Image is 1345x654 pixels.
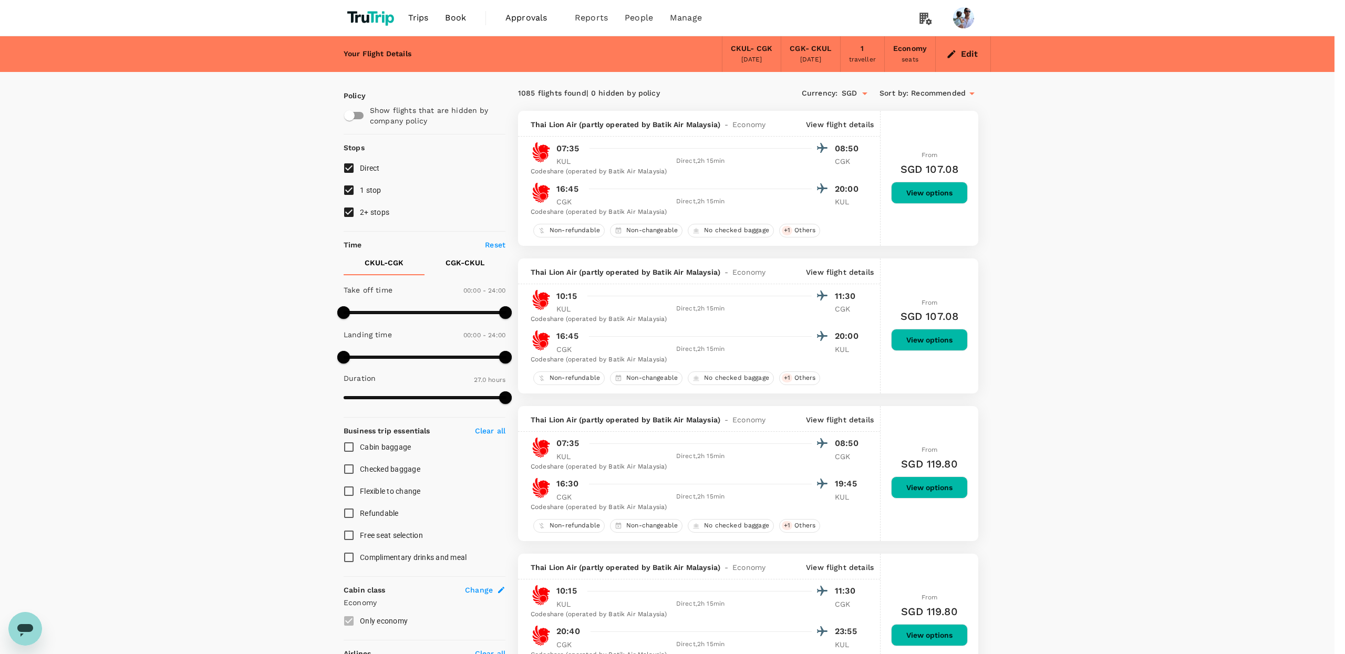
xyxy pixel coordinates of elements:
img: SL [531,142,552,163]
img: Sani Gouw [953,7,974,28]
span: - [720,562,732,573]
span: Non-changeable [622,373,682,382]
span: Economy [732,414,765,425]
span: Reports [575,12,608,24]
span: Change [465,585,493,595]
span: Thai Lion Air (partly operated by Batik Air Malaysia) [531,562,720,573]
h6: SGD 107.08 [901,161,959,178]
span: Non-refundable [545,226,604,235]
p: Duration [344,373,376,383]
p: 07:35 [556,437,579,450]
span: Checked baggage [360,465,420,473]
p: 20:40 [556,625,580,638]
strong: Cabin class [344,586,386,594]
span: Only economy [360,617,408,625]
div: Direct , 2h 15min [589,196,812,207]
p: Time [344,240,362,250]
div: Codeshare (operated by Batik Air Malaysia) [531,314,861,325]
span: Complimentary drinks and meal [360,553,467,562]
div: 1 [861,43,864,55]
strong: Stops [344,143,365,152]
div: Direct , 2h 15min [589,451,812,462]
button: Edit [944,46,982,63]
span: Thai Lion Air (partly operated by Batik Air Malaysia) [531,119,720,130]
img: SL [531,289,552,310]
h6: SGD 119.80 [901,455,958,472]
span: Sort by : [880,88,908,99]
div: Codeshare (operated by Batik Air Malaysia) [531,207,861,217]
p: 16:45 [556,330,578,342]
p: View flight details [806,267,874,277]
div: Codeshare (operated by Batik Air Malaysia) [531,355,861,365]
p: Economy [344,597,505,608]
iframe: Button to launch messaging window, conversation in progress [8,612,42,646]
p: KUL [556,451,583,462]
p: Clear all [475,425,505,436]
img: SL [531,330,552,351]
div: Your Flight Details [344,48,411,60]
span: No checked baggage [700,226,773,235]
span: - [720,119,732,130]
span: Currency : [802,88,837,99]
span: - [720,414,732,425]
div: Codeshare (operated by Batik Air Malaysia) [531,462,861,472]
span: Approvals [505,12,558,24]
span: Others [790,226,820,235]
span: No checked baggage [700,521,773,530]
span: 00:00 - 24:00 [463,331,505,339]
span: Thai Lion Air (partly operated by Batik Air Malaysia) [531,267,720,277]
span: Book [445,12,466,24]
p: 11:30 [835,290,861,303]
p: KUL [835,639,861,650]
span: Recommended [911,88,966,99]
span: Non-changeable [622,521,682,530]
p: CGK [835,599,861,609]
p: CGK [556,344,583,355]
p: 16:45 [556,183,578,195]
strong: Business trip essentials [344,427,430,435]
p: KUL [835,344,861,355]
div: [DATE] [800,55,821,65]
span: Non-refundable [545,521,604,530]
span: Direct [360,164,380,172]
p: CGK [556,196,583,207]
p: KUL [556,304,583,314]
div: Codeshare (operated by Batik Air Malaysia) [531,167,861,177]
p: Policy [344,90,353,101]
div: seats [902,55,918,65]
span: Trips [408,12,429,24]
button: View options [891,329,968,351]
div: CKUL - CGK [731,43,772,55]
img: SL [531,477,552,499]
p: 11:30 [835,585,861,597]
img: TruTrip logo [344,6,400,29]
p: CGK [835,451,861,462]
img: SL [531,585,552,606]
div: Codeshare (operated by Batik Air Malaysia) [531,502,861,513]
p: Landing time [344,329,392,340]
span: + 1 [782,226,792,235]
p: CGK [556,639,583,650]
p: 10:15 [556,585,577,597]
span: Non-changeable [622,226,682,235]
p: View flight details [806,414,874,425]
span: Others [790,373,820,382]
img: SL [531,625,552,646]
p: View flight details [806,119,874,130]
p: CGK [835,304,861,314]
div: Direct , 2h 15min [589,344,812,355]
span: 2+ stops [360,208,389,216]
p: KUL [556,156,583,167]
span: Economy [732,267,765,277]
p: 19:45 [835,477,861,490]
span: + 1 [782,373,792,382]
span: Non-refundable [545,373,604,382]
span: From [922,299,938,306]
div: Economy [893,43,927,55]
p: 08:50 [835,437,861,450]
span: Thai Lion Air (partly operated by Batik Air Malaysia) [531,414,720,425]
div: traveller [849,55,876,65]
p: 07:35 [556,142,579,155]
span: Others [790,521,820,530]
p: View flight details [806,562,874,573]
